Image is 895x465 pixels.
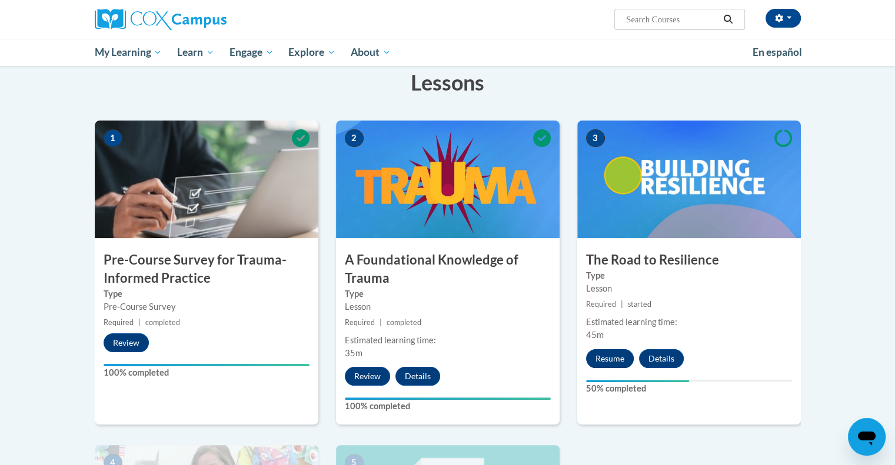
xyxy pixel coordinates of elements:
label: Type [586,269,792,282]
span: 3 [586,129,605,147]
img: Course Image [95,121,318,238]
h3: Pre-Course Survey for Trauma-Informed Practice [95,251,318,287]
span: completed [145,318,180,327]
div: Your progress [345,397,551,400]
img: Course Image [577,121,801,238]
button: Search [719,12,737,26]
span: started [628,300,651,309]
img: Cox Campus [95,9,227,30]
a: About [343,39,398,66]
div: Lesson [586,282,792,295]
div: Estimated learning time: [345,334,551,347]
a: En español [745,40,810,65]
span: | [138,318,141,327]
span: | [380,318,382,327]
button: Resume [586,349,634,368]
a: Engage [222,39,281,66]
div: Main menu [77,39,819,66]
button: Review [345,367,390,386]
iframe: Button to launch messaging window [848,418,886,456]
span: My Learning [94,45,162,59]
span: Required [104,318,134,327]
span: 45m [586,330,604,340]
a: Learn [169,39,222,66]
span: completed [387,318,421,327]
span: Required [345,318,375,327]
label: Type [104,287,310,300]
span: Learn [177,45,214,59]
div: Lesson [345,300,551,313]
div: Your progress [586,380,689,382]
span: About [351,45,391,59]
a: Explore [281,39,343,66]
span: Explore [288,45,335,59]
input: Search Courses [625,12,719,26]
a: Cox Campus [95,9,318,30]
label: Type [345,287,551,300]
span: En español [753,46,802,58]
div: Your progress [104,364,310,366]
button: Details [639,349,684,368]
button: Review [104,333,149,352]
span: 35m [345,348,362,358]
h3: A Foundational Knowledge of Trauma [336,251,560,287]
label: 100% completed [345,400,551,413]
span: | [621,300,623,309]
span: Engage [229,45,274,59]
span: 2 [345,129,364,147]
span: Required [586,300,616,309]
span: 1 [104,129,122,147]
button: Details [395,367,440,386]
h3: Lessons [95,68,801,97]
label: 100% completed [104,366,310,379]
a: My Learning [87,39,170,66]
img: Course Image [336,121,560,238]
div: Estimated learning time: [586,316,792,329]
label: 50% completed [586,382,792,395]
h3: The Road to Resilience [577,251,801,269]
button: Account Settings [766,9,801,28]
div: Pre-Course Survey [104,300,310,313]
